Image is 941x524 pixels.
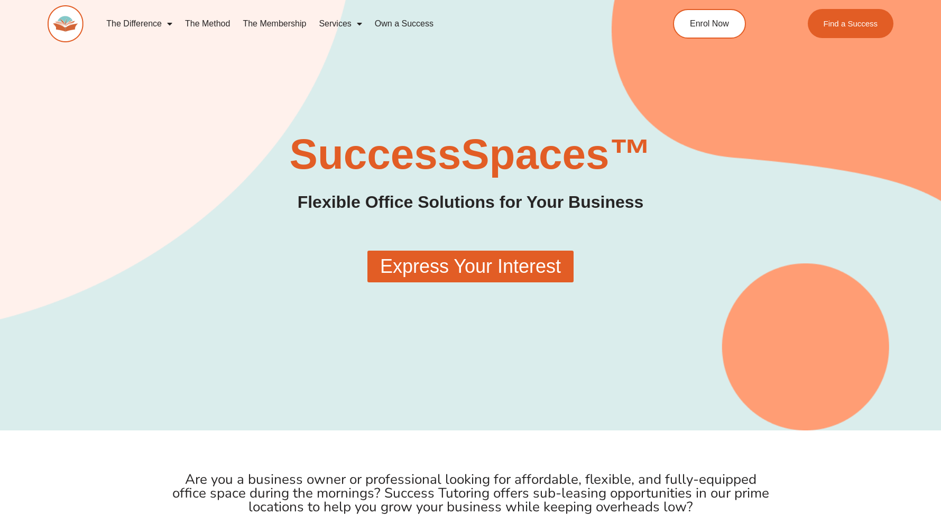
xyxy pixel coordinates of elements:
a: Find a Success [807,9,893,38]
span: Express Your Interest [380,257,561,276]
a: Enrol Now [673,9,746,39]
a: Express Your Interest [367,251,574,282]
span: Enrol Now [690,20,729,28]
a: The Membership [236,12,312,36]
nav: Menu [100,12,624,36]
span: Find a Success [823,20,878,27]
h1: SuccessSpaces™ [225,133,715,176]
a: Services [312,12,368,36]
p: Are you a business owner or professional looking for affordable, flexible, and fully-equipped off... [169,473,772,514]
a: The Difference [100,12,179,36]
a: The Method [179,12,236,36]
a: Own a Success [368,12,440,36]
h2: Flexible Office Solutions for Your Business [225,191,715,214]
